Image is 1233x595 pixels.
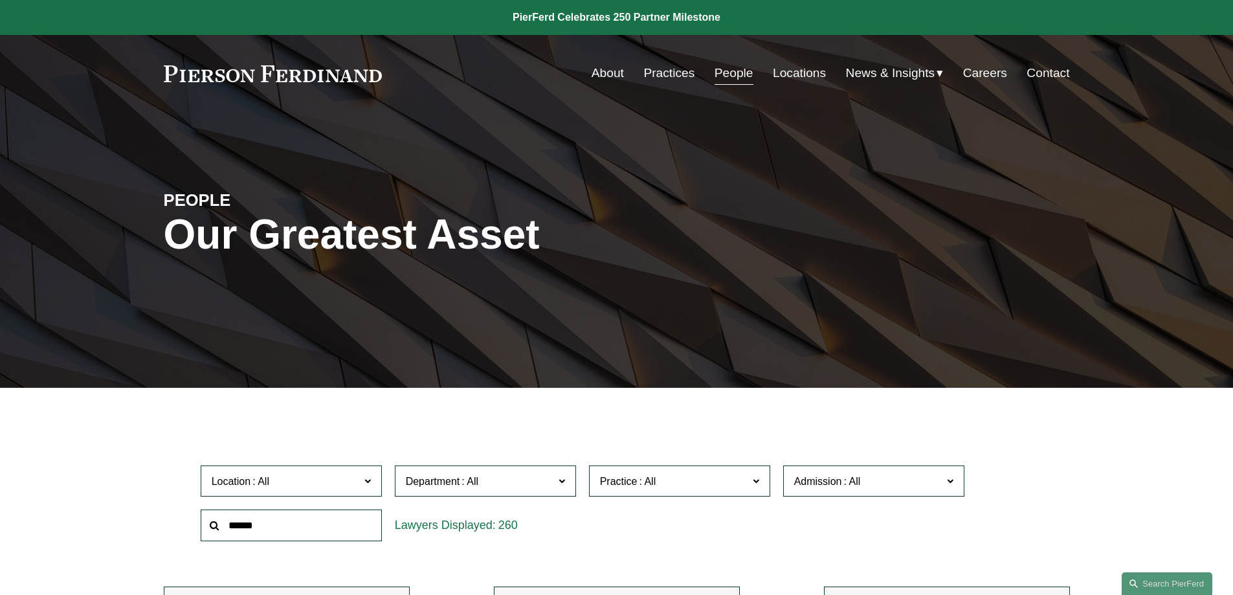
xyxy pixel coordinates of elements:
span: Location [212,476,251,487]
span: News & Insights [846,62,935,85]
a: Locations [773,61,826,85]
a: Practices [643,61,694,85]
h1: Our Greatest Asset [164,211,768,258]
span: Admission [794,476,842,487]
a: Careers [963,61,1007,85]
span: Department [406,476,460,487]
a: Search this site [1122,572,1212,595]
h4: PEOPLE [164,190,390,210]
a: About [592,61,624,85]
a: People [715,61,753,85]
span: 260 [498,519,518,532]
a: folder dropdown [846,61,944,85]
span: Practice [600,476,638,487]
a: Contact [1027,61,1069,85]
